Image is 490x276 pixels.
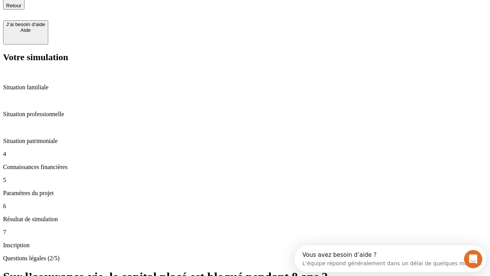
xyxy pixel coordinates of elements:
[464,250,482,268] iframe: Intercom live chat
[6,3,21,8] span: Retour
[3,111,487,118] p: Situation professionnelle
[3,203,487,210] p: 6
[3,164,487,171] p: Connaissances financières
[8,7,188,13] div: Vous avez besoin d’aide ?
[3,190,487,197] p: Paramètres du projet
[3,229,487,236] p: 7
[6,27,45,33] div: Aide
[3,3,211,24] div: Ouvrir le Messenger Intercom
[3,84,487,91] p: Situation familiale
[3,151,487,158] p: 4
[3,138,487,145] p: Situation patrimoniale
[294,245,486,272] iframe: Intercom live chat discovery launcher
[3,177,487,184] p: 5
[3,20,48,44] button: J’ai besoin d'aideAide
[8,13,188,21] div: L’équipe répond généralement dans un délai de quelques minutes.
[3,242,487,249] p: Inscription
[6,21,45,27] div: J’ai besoin d'aide
[3,255,487,262] p: Questions légales (2/5)
[3,216,487,223] p: Résultat de simulation
[3,52,487,62] h2: Votre simulation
